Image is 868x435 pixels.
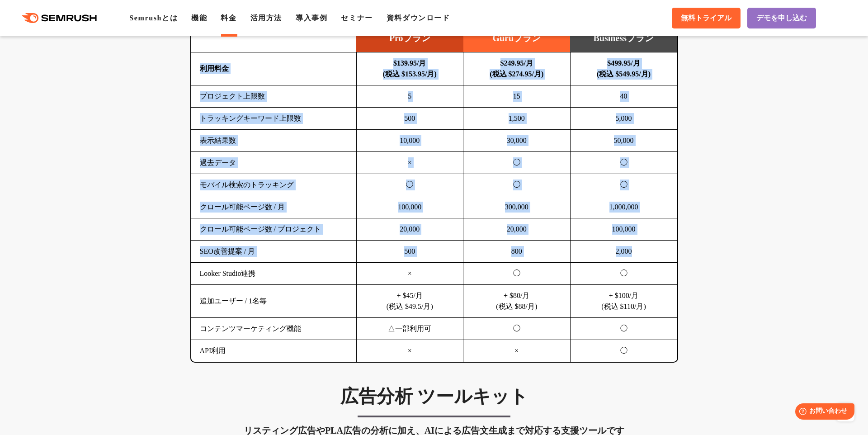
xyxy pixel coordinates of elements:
td: × [356,340,463,362]
a: 機能 [191,14,207,22]
td: 追加ユーザー / 1名毎 [191,285,357,318]
span: 無料トライアル [681,14,731,23]
b: 利用料金 [200,65,229,72]
td: ◯ [570,174,677,196]
td: Businessプラン [570,24,677,52]
td: 500 [356,108,463,130]
td: クロール可能ページ数 / プロジェクト [191,218,357,241]
td: 20,000 [356,218,463,241]
td: × [356,263,463,285]
td: 10,000 [356,130,463,152]
td: × [463,340,571,362]
td: 1,000,000 [570,196,677,218]
td: 5 [356,85,463,108]
td: + $45/月 (税込 $49.5/月) [356,285,463,318]
h3: 広告分析 ツールキット [190,385,678,408]
td: ◯ [463,152,571,174]
a: 料金 [221,14,236,22]
td: 表示結果数 [191,130,357,152]
td: ◯ [570,263,677,285]
td: + $80/月 (税込 $88/月) [463,285,571,318]
td: Guruプラン [463,24,571,52]
a: 資料ダウンロード [387,14,450,22]
td: 800 [463,241,571,263]
td: 100,000 [356,196,463,218]
td: ◯ [570,152,677,174]
td: Looker Studio連携 [191,263,357,285]
td: モバイル検索のトラッキング [191,174,357,196]
td: 1,500 [463,108,571,130]
td: × [356,152,463,174]
td: 5,000 [570,108,677,130]
td: ◯ [463,174,571,196]
td: 500 [356,241,463,263]
td: 20,000 [463,218,571,241]
td: 100,000 [570,218,677,241]
td: 15 [463,85,571,108]
td: SEO改善提案 / 月 [191,241,357,263]
td: 40 [570,85,677,108]
td: ◯ [356,174,463,196]
td: 30,000 [463,130,571,152]
td: ◯ [463,318,571,340]
td: トラッキングキーワード上限数 [191,108,357,130]
td: ◯ [570,318,677,340]
a: 活用方法 [250,14,282,22]
td: 過去データ [191,152,357,174]
td: 2,000 [570,241,677,263]
td: API利用 [191,340,357,362]
a: 無料トライアル [672,8,741,28]
b: $249.95/月 (税込 $274.95/月) [490,59,543,78]
a: Semrushとは [129,14,178,22]
td: クロール可能ページ数 / 月 [191,196,357,218]
td: + $100/月 (税込 $110/月) [570,285,677,318]
a: 導入事例 [296,14,327,22]
span: デモを申し込む [756,14,807,23]
td: コンテンツマーケティング機能 [191,318,357,340]
td: △一部利用可 [356,318,463,340]
td: ◯ [463,263,571,285]
td: 50,000 [570,130,677,152]
a: デモを申し込む [747,8,816,28]
td: ◯ [570,340,677,362]
b: $499.95/月 (税込 $549.95/月) [597,59,651,78]
iframe: Help widget launcher [788,400,858,425]
a: セミナー [341,14,373,22]
td: プロジェクト上限数 [191,85,357,108]
td: 300,000 [463,196,571,218]
b: $139.95/月 (税込 $153.95/月) [383,59,437,78]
